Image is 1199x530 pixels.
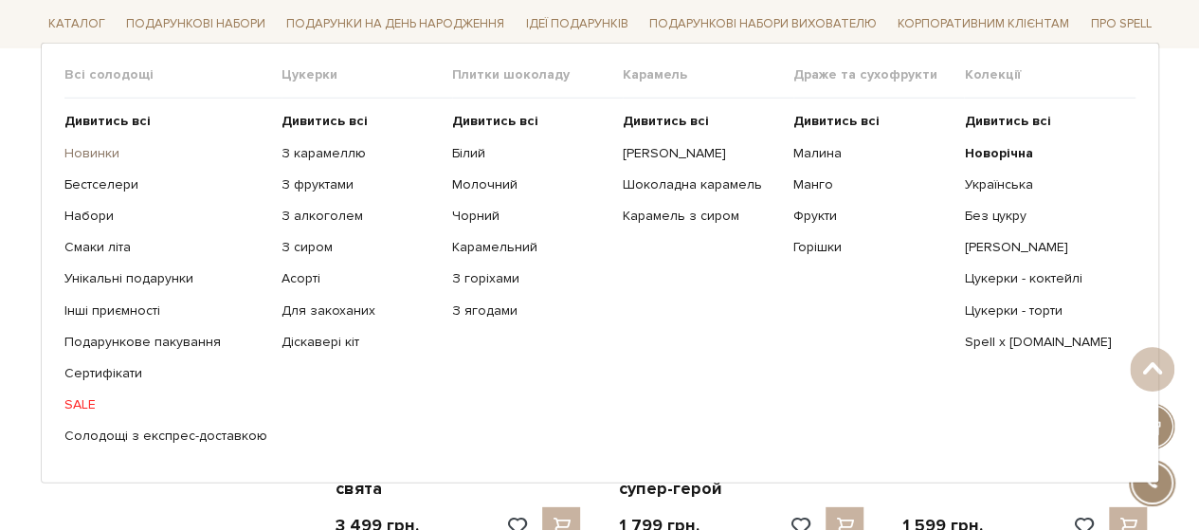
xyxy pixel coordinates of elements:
[793,208,950,225] a: Фрукти
[64,365,267,382] a: Сертифікати
[623,144,779,161] a: [PERSON_NAME]
[793,113,880,129] b: Дивитись всі
[793,66,964,83] span: Драже та сухофрукти
[964,270,1120,287] a: Цукерки - коктейлі
[282,270,438,287] a: Асорті
[890,8,1077,40] a: Корпоративним клієнтам
[64,208,267,225] a: Набори
[282,144,438,161] a: З карамеллю
[118,9,273,39] a: Подарункові набори
[793,176,950,193] a: Манго
[964,208,1120,225] a: Без цукру
[964,144,1120,161] a: Новорічна
[964,113,1050,129] b: Дивитись всі
[452,239,609,256] a: Карамельний
[452,302,609,319] a: З ягодами
[64,396,267,413] a: SALE
[41,9,113,39] a: Каталог
[282,176,438,193] a: З фруктами
[964,113,1120,130] a: Дивитись всі
[64,302,267,319] a: Інші приємності
[452,66,623,83] span: Плитки шоколаду
[964,334,1120,351] a: Spell x [DOMAIN_NAME]
[64,176,267,193] a: Бестселери
[64,334,267,351] a: Подарункове пакування
[282,113,368,129] b: Дивитись всі
[964,66,1135,83] span: Колекції
[964,176,1120,193] a: Українська
[964,239,1120,256] a: [PERSON_NAME]
[64,144,267,161] a: Новинки
[623,113,709,129] b: Дивитись всі
[282,302,438,319] a: Для закоханих
[64,270,267,287] a: Унікальні подарунки
[64,113,151,129] b: Дивитись всі
[64,239,267,256] a: Смаки літа
[452,144,609,161] a: Білий
[452,208,609,225] a: Чорний
[452,176,609,193] a: Молочний
[282,66,452,83] span: Цукерки
[623,66,793,83] span: Карамель
[279,9,512,39] a: Подарунки на День народження
[64,113,267,130] a: Дивитись всі
[452,113,609,130] a: Дивитись всі
[964,302,1120,319] a: Цукерки - торти
[518,9,635,39] a: Ідеї подарунків
[452,113,538,129] b: Дивитись всі
[642,8,884,40] a: Подарункові набори вихователю
[282,208,438,225] a: З алкоголем
[64,66,282,83] span: Всі солодощі
[282,334,438,351] a: Діскавері кіт
[793,144,950,161] a: Малина
[623,176,779,193] a: Шоколадна карамель
[793,113,950,130] a: Дивитись всі
[282,239,438,256] a: З сиром
[282,113,438,130] a: Дивитись всі
[623,113,779,130] a: Дивитись всі
[964,144,1032,160] b: Новорічна
[41,43,1159,483] div: Каталог
[452,270,609,287] a: З горіхами
[623,208,779,225] a: Карамель з сиром
[64,428,267,445] a: Солодощі з експрес-доставкою
[1082,9,1158,39] a: Про Spell
[793,239,950,256] a: Горішки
